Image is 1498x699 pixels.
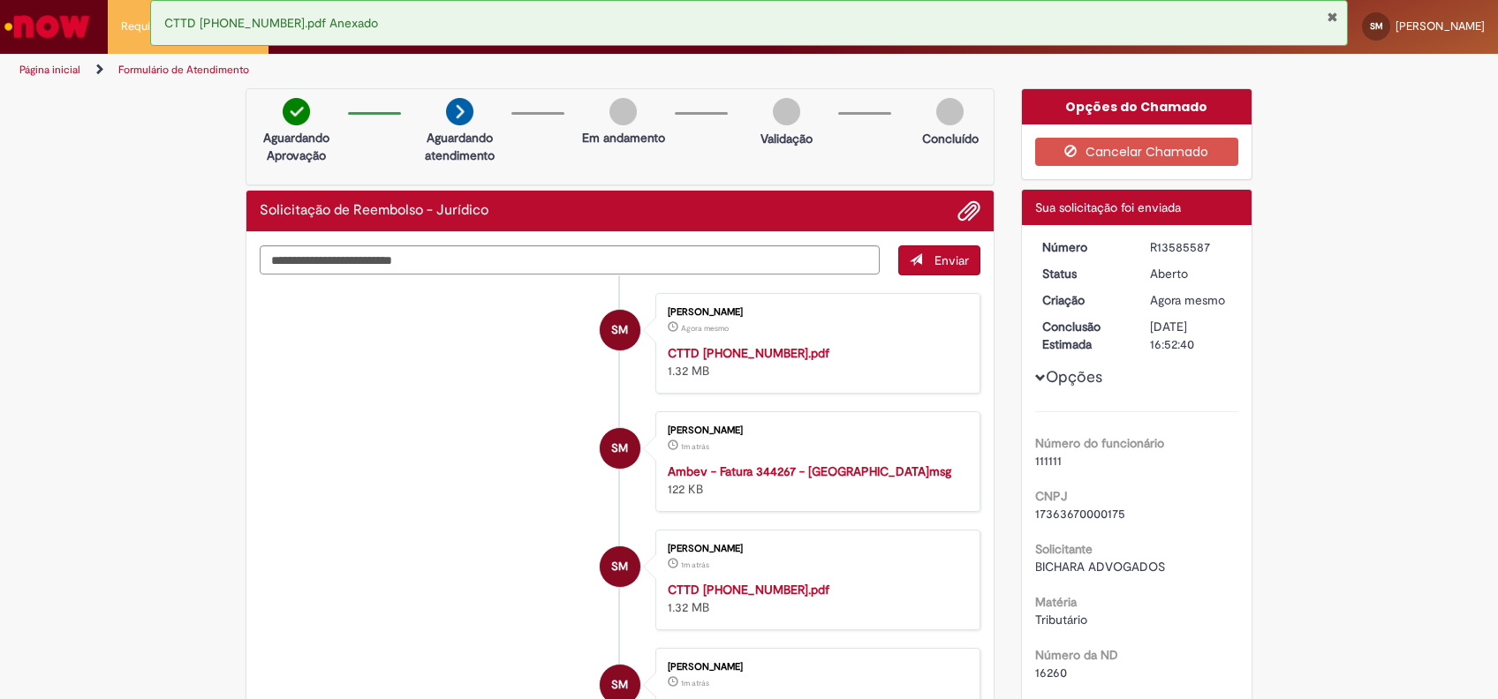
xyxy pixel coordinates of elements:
span: BICHARA ADVOGADOS [1035,559,1165,575]
div: 1.32 MB [668,581,962,616]
time: 01/10/2025 11:52:02 [681,323,729,334]
span: 111111 [1035,453,1062,469]
div: 01/10/2025 11:52:37 [1150,291,1232,309]
a: Ambev - Fatura 344267 - [GEOGRAPHIC_DATA]msg [668,463,951,479]
img: img-circle-grey.png [609,98,637,125]
span: 1m atrás [681,441,709,452]
img: arrow-next.png [446,98,473,125]
b: Solicitante [1035,541,1093,557]
img: ServiceNow [2,9,93,44]
div: 122 KB [668,462,962,498]
div: Simoni Martins [600,546,640,587]
time: 01/10/2025 11:51:36 [681,560,709,570]
div: [PERSON_NAME] [668,662,962,673]
button: Adicionar anexos [957,199,980,222]
span: SM [611,427,628,470]
dt: Conclusão Estimada [1029,318,1138,353]
a: Página inicial [19,63,80,77]
img: check-circle-green.png [283,98,310,125]
dt: Número [1029,238,1138,256]
p: Aguardando Aprovação [253,129,339,164]
div: R13585587 [1150,238,1232,256]
p: Aguardando atendimento [417,129,503,164]
span: Agora mesmo [1150,292,1225,308]
span: Sua solicitação foi enviada [1035,199,1181,215]
p: Em andamento [582,129,665,147]
div: Simoni Martins [600,310,640,350]
div: [PERSON_NAME] [668,425,962,436]
span: SM [611,309,628,351]
span: CTTD [PHONE_NUMBER].pdf Anexado [164,15,378,31]
time: 01/10/2025 11:51:40 [681,441,709,452]
a: CTTD [PHONE_NUMBER].pdf [668,345,829,361]
dt: Criação [1029,291,1138,309]
ul: Trilhas de página [13,54,986,86]
b: Número do funcionário [1035,435,1164,451]
div: Simoni Martins [600,428,640,469]
span: Agora mesmo [681,323,729,334]
button: Fechar Notificação [1327,10,1338,24]
dt: Status [1029,265,1138,282]
a: Formulário de Atendimento [118,63,249,77]
div: Opções do Chamado [1022,89,1252,124]
p: Validação [760,130,813,147]
b: CNPJ [1035,488,1067,504]
time: 01/10/2025 11:51:31 [681,678,709,688]
time: 01/10/2025 11:52:37 [1150,292,1225,308]
span: Enviar [934,252,969,268]
div: [DATE] 16:52:40 [1150,318,1232,353]
div: Aberto [1150,265,1232,282]
span: 16260 [1035,665,1067,680]
div: [PERSON_NAME] [668,544,962,554]
div: [PERSON_NAME] [668,307,962,318]
button: Enviar [898,245,980,275]
p: Concluído [922,130,979,147]
span: Requisições [121,18,183,35]
div: 1.32 MB [668,344,962,380]
h2: Solicitação de Reembolso - Jurídico Histórico de tíquete [260,203,488,219]
textarea: Digite sua mensagem aqui... [260,245,880,275]
span: 17363670000175 [1035,506,1125,522]
span: 1m atrás [681,560,709,570]
span: Tributário [1035,612,1087,628]
b: Matéria [1035,594,1077,610]
span: [PERSON_NAME] [1396,19,1485,34]
button: Cancelar Chamado [1035,138,1239,166]
img: img-circle-grey.png [773,98,800,125]
a: CTTD [PHONE_NUMBER].pdf [668,582,829,598]
img: img-circle-grey.png [936,98,964,125]
span: SM [1370,20,1383,32]
b: Número da ND [1035,647,1118,663]
span: 1m atrás [681,678,709,688]
span: SM [611,545,628,588]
